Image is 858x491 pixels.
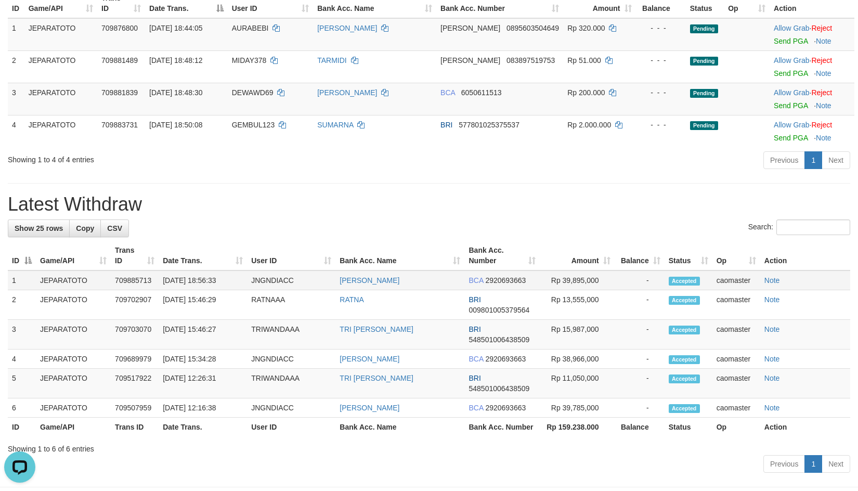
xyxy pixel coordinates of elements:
th: Date Trans. [159,418,247,437]
td: JNGNDIACC [247,350,335,369]
td: [DATE] 18:56:33 [159,270,247,290]
span: Accepted [669,355,700,364]
td: 709689979 [111,350,159,369]
span: Copy 2920693663 to clipboard [485,276,526,285]
a: Send PGA [774,134,808,142]
span: DEWAWD69 [232,88,274,97]
div: Showing 1 to 4 of 4 entries [8,150,350,165]
a: Reject [811,121,832,129]
span: · [774,88,811,97]
div: - - - [640,120,682,130]
td: 1 [8,18,24,51]
a: Reject [811,56,832,64]
th: Amount: activate to sort column ascending [540,241,615,270]
span: 709881489 [101,56,138,64]
td: - [615,369,665,398]
span: 709883731 [101,121,138,129]
span: BCA [469,355,483,363]
a: Allow Grab [774,88,809,97]
td: JEPARATOTO [24,83,97,115]
td: JEPARATOTO [24,50,97,83]
th: Action [760,418,850,437]
a: Reject [811,24,832,32]
div: - - - [640,55,682,66]
th: Bank Acc. Name: activate to sort column ascending [335,241,464,270]
td: 5 [8,369,36,398]
span: Copy 2920693663 to clipboard [485,404,526,412]
span: · [774,121,811,129]
td: 6 [8,398,36,418]
input: Search: [776,219,850,235]
a: RATNA [340,295,363,304]
td: JEPARATOTO [36,398,111,418]
span: [DATE] 18:48:12 [149,56,202,64]
a: Send PGA [774,101,808,110]
span: Rp 200.000 [567,88,605,97]
span: Pending [690,89,718,98]
td: JEPARATOTO [24,18,97,51]
span: 709881839 [101,88,138,97]
td: · [770,115,854,147]
th: ID [8,418,36,437]
span: Rp 2.000.000 [567,121,611,129]
td: JEPARATOTO [36,290,111,320]
span: BRI [469,374,480,382]
td: - [615,270,665,290]
a: Reject [811,88,832,97]
th: Trans ID [111,418,159,437]
td: [DATE] 12:16:38 [159,398,247,418]
span: AURABEBI [232,24,269,32]
td: 709885713 [111,270,159,290]
a: [PERSON_NAME] [317,24,377,32]
span: Copy 6050611513 to clipboard [461,88,502,97]
a: TRI [PERSON_NAME] [340,374,413,382]
span: Accepted [669,277,700,286]
a: TRI [PERSON_NAME] [340,325,413,333]
td: RATNAAA [247,290,335,320]
td: [DATE] 15:34:28 [159,350,247,369]
span: MIDAY378 [232,56,267,64]
a: Previous [763,455,805,473]
a: 1 [804,151,822,169]
th: ID: activate to sort column descending [8,241,36,270]
span: BCA [469,276,483,285]
td: 4 [8,350,36,369]
a: Show 25 rows [8,219,70,237]
a: 1 [804,455,822,473]
span: [DATE] 18:48:30 [149,88,202,97]
span: BRI [469,295,480,304]
a: [PERSON_NAME] [317,88,377,97]
th: Op: activate to sort column ascending [712,241,760,270]
td: 2 [8,290,36,320]
span: Copy 548501006438509 to clipboard [469,335,529,344]
span: BRI [469,325,480,333]
span: Copy [76,224,94,232]
span: Pending [690,24,718,33]
span: CSV [107,224,122,232]
span: [PERSON_NAME] [440,24,500,32]
td: JEPARATOTO [36,350,111,369]
span: Copy 577801025375537 to clipboard [459,121,519,129]
div: - - - [640,23,682,33]
td: caomaster [712,320,760,350]
span: BCA [440,88,455,97]
td: JNGNDIACC [247,398,335,418]
a: [PERSON_NAME] [340,355,399,363]
td: caomaster [712,369,760,398]
td: 709702907 [111,290,159,320]
td: JEPARATOTO [36,369,111,398]
span: GEMBUL123 [232,121,275,129]
span: BRI [440,121,452,129]
td: - [615,290,665,320]
span: Pending [690,57,718,66]
td: 3 [8,320,36,350]
th: Balance [615,418,665,437]
a: Allow Grab [774,121,809,129]
td: 4 [8,115,24,147]
td: 3 [8,83,24,115]
button: Open LiveChat chat widget [4,4,35,35]
a: Note [764,295,780,304]
span: [DATE] 18:44:05 [149,24,202,32]
td: 2 [8,50,24,83]
h1: Latest Withdraw [8,194,850,215]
